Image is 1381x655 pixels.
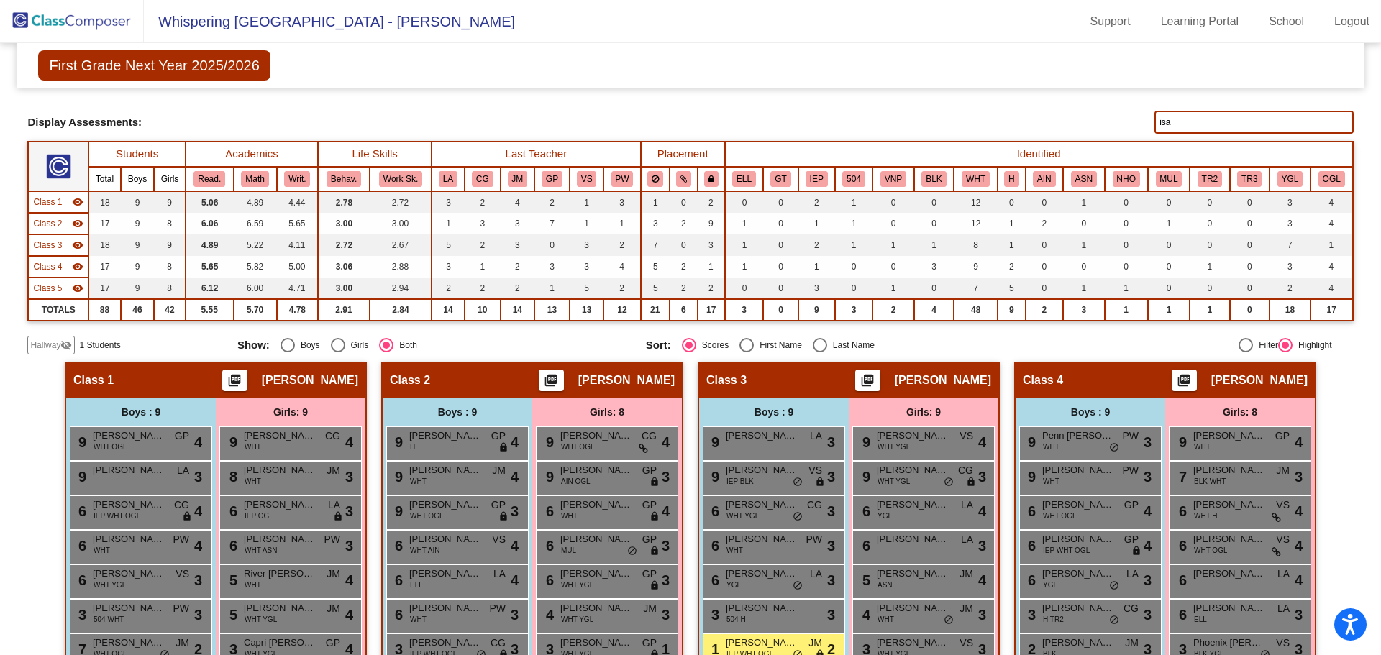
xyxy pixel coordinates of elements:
td: 42 [154,299,186,321]
td: 2 [501,256,534,278]
td: 1 [725,213,764,234]
td: 2 [670,256,698,278]
span: First Grade Next Year 2025/2026 [38,50,270,81]
mat-radio-group: Select an option [646,338,1044,352]
td: 9 [121,213,154,234]
td: 1 [570,191,603,213]
td: 0 [534,234,570,256]
td: 2 [501,278,534,299]
span: Class 4 [33,260,62,273]
th: Black [914,167,954,191]
button: VS [577,171,597,187]
td: 9 [121,234,154,256]
td: 1 [465,256,501,278]
td: 0 [1230,234,1270,256]
td: 9 [121,278,154,299]
button: Behav. [327,171,361,187]
th: White [954,167,998,191]
th: Students [88,142,186,167]
td: 6.59 [234,213,277,234]
td: 3 [603,191,640,213]
td: 6.12 [186,278,234,299]
th: Keep with students [670,167,698,191]
mat-icon: visibility [72,261,83,272]
td: 4.89 [186,234,234,256]
td: 1 [798,256,835,278]
mat-icon: picture_as_pdf [1175,373,1193,393]
a: Support [1079,10,1142,33]
td: 0 [914,278,954,299]
td: 4.44 [277,191,318,213]
td: 9 [121,256,154,278]
button: WHT [962,171,990,187]
td: 1 [725,234,764,256]
td: 0 [1190,213,1229,234]
td: 17 [88,278,121,299]
th: Gifted and Talented [763,167,798,191]
td: 2.67 [370,234,432,256]
button: Work Sk. [379,171,422,187]
td: 12 [603,299,640,321]
th: Academics [186,142,318,167]
td: 3 [501,213,534,234]
td: 2 [603,278,640,299]
td: 3 [914,256,954,278]
td: 12 [954,191,998,213]
td: 7 [954,278,998,299]
td: 0 [998,191,1026,213]
td: 9 [798,299,835,321]
td: 4 [1311,191,1353,213]
td: 0 [1230,213,1270,234]
td: 17 [1311,299,1353,321]
button: NHO [1113,171,1140,187]
button: AIN [1033,171,1056,187]
th: Vivian Salazar [570,167,603,191]
td: 3 [1270,191,1311,213]
th: Individualized Education Plan [798,167,835,191]
td: 1 [1063,278,1105,299]
td: 0 [835,278,872,299]
td: 4.71 [277,278,318,299]
mat-icon: visibility [72,196,83,208]
td: 5.70 [234,299,277,321]
td: 1 [835,191,872,213]
td: 3.00 [318,278,370,299]
td: 48 [954,299,998,321]
td: 2.72 [370,191,432,213]
td: 2 [465,278,501,299]
td: 1 [1311,234,1353,256]
td: 1 [1148,213,1190,234]
td: 0 [1026,278,1063,299]
button: 504 [842,171,865,187]
td: 4.78 [277,299,318,321]
td: 0 [1026,256,1063,278]
td: 0 [763,213,798,234]
span: Sort: [646,339,671,352]
span: Class 2 [33,217,62,230]
td: 0 [1105,234,1148,256]
span: Class 1 [33,196,62,209]
span: Class 5 [33,282,62,295]
button: Print Students Details [855,370,880,391]
td: 1 [432,213,465,234]
div: Both [393,339,417,352]
th: Last Teacher [432,142,641,167]
td: 0 [1230,256,1270,278]
td: 1 [1105,299,1148,321]
th: Perri Wooten [603,167,640,191]
td: 3 [570,234,603,256]
th: Multiracial [1148,167,1190,191]
td: 1 [1063,234,1105,256]
td: Ava Cassatta - No Class Name [28,191,88,213]
td: 0 [1105,191,1148,213]
span: Hallway [30,339,60,352]
td: 17 [88,213,121,234]
button: TR3 [1237,171,1262,187]
td: 0 [1230,191,1270,213]
td: 7 [1270,234,1311,256]
td: 0 [763,278,798,299]
button: LA [439,171,457,187]
td: 13 [534,299,570,321]
td: 2 [1270,278,1311,299]
th: Keep away students [641,167,670,191]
